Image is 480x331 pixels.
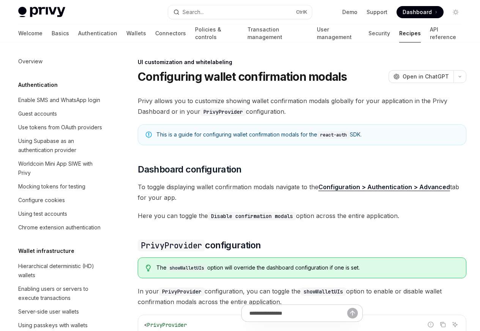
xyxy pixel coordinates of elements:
[12,282,109,305] a: Enabling users or servers to execute transactions
[430,24,462,42] a: API reference
[208,212,296,220] code: Disable confirmation modals
[156,264,458,272] div: The option will override the dashboard configuration if one is set.
[12,207,109,221] a: Using test accounts
[301,287,346,296] code: showWalletUIs
[317,24,360,42] a: User management
[12,134,109,157] a: Using Supabase as an authentication provider
[247,24,307,42] a: Transaction management
[156,131,458,139] div: This is a guide for configuring wallet confirmation modals for the SDK.
[18,136,105,155] div: Using Supabase as an authentication provider
[138,210,466,221] span: Here you can toggle the option across the entire application.
[138,58,466,66] div: UI customization and whitelabeling
[18,307,79,316] div: Server-side user wallets
[12,107,109,121] a: Guest accounts
[403,73,449,80] span: Open in ChatGPT
[159,287,205,296] code: PrivyProvider
[138,286,466,307] span: In your configuration, you can toggle the option to enable or disable wallet confirmation modals ...
[183,8,204,17] div: Search...
[195,24,238,42] a: Policies & controls
[155,24,186,42] a: Connectors
[399,24,421,42] a: Recipes
[347,308,358,318] button: Send message
[317,131,350,139] code: react-auth
[78,24,117,42] a: Authentication
[342,8,357,16] a: Demo
[12,55,109,68] a: Overview
[200,108,246,116] code: PrivyProvider
[138,182,466,203] span: To toggle displaying wallet confirmation modals navigate to the tab for your app.
[138,240,205,251] code: PrivyProvider
[52,24,69,42] a: Basics
[12,157,109,180] a: Worldcoin Mini App SIWE with Privy
[12,305,109,318] a: Server-side user wallets
[12,259,109,282] a: Hierarchical deterministic (HD) wallets
[146,265,151,271] svg: Tip
[18,223,101,232] div: Chrome extension authentication
[18,182,85,191] div: Mocking tokens for testing
[168,5,312,19] button: Search...CtrlK
[138,239,261,251] span: configuration
[18,284,105,303] div: Enabling users or servers to execute transactions
[18,209,67,218] div: Using test accounts
[167,264,207,272] code: showWalletUIs
[18,246,74,256] h5: Wallet infrastructure
[18,123,102,132] div: Use tokens from OAuth providers
[18,80,58,89] h5: Authentication
[138,96,466,117] span: Privy allows you to customize showing wallet confirmation modals globally for your application in...
[18,7,65,17] img: light logo
[368,24,390,42] a: Security
[18,109,57,118] div: Guest accounts
[12,221,109,234] a: Chrome extension authentication
[138,70,347,83] h1: Configuring wallet confirmation modals
[389,70,453,83] button: Open in ChatGPT
[450,6,462,18] button: Toggle dark mode
[367,8,387,16] a: Support
[18,262,105,280] div: Hierarchical deterministic (HD) wallets
[146,132,152,138] svg: Note
[18,24,42,42] a: Welcome
[126,24,146,42] a: Wallets
[249,305,347,322] input: Ask a question...
[318,183,450,191] a: Configuration > Authentication > Advanced
[12,121,109,134] a: Use tokens from OAuth providers
[12,180,109,193] a: Mocking tokens for testing
[18,96,100,105] div: Enable SMS and WhatsApp login
[18,196,65,205] div: Configure cookies
[296,9,307,15] span: Ctrl K
[18,57,42,66] div: Overview
[397,6,444,18] a: Dashboard
[12,93,109,107] a: Enable SMS and WhatsApp login
[138,163,241,176] span: Dashboard configuration
[12,193,109,207] a: Configure cookies
[403,8,432,16] span: Dashboard
[18,159,105,177] div: Worldcoin Mini App SIWE with Privy
[18,321,88,330] div: Using passkeys with wallets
